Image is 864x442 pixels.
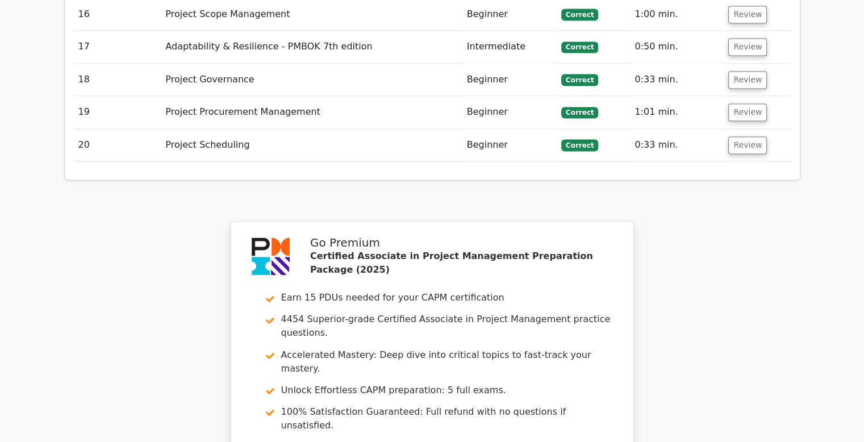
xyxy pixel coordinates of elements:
td: Intermediate [462,31,557,63]
span: Correct [561,107,598,118]
button: Review [728,136,767,154]
td: Beginner [462,129,557,161]
span: Correct [561,9,598,20]
td: Project Scheduling [161,129,462,161]
td: 19 [74,96,161,128]
span: Correct [561,74,598,85]
td: Beginner [462,64,557,96]
td: 18 [74,64,161,96]
td: 1:01 min. [630,96,724,128]
td: 0:33 min. [630,64,724,96]
td: 0:33 min. [630,129,724,161]
td: Beginner [462,96,557,128]
span: Correct [561,139,598,151]
td: 17 [74,31,161,63]
td: Project Governance [161,64,462,96]
td: Adaptability & Resilience - PMBOK 7th edition [161,31,462,63]
td: 0:50 min. [630,31,724,63]
button: Review [728,103,767,121]
button: Review [728,71,767,89]
button: Review [728,6,767,23]
span: Correct [561,41,598,53]
td: 20 [74,129,161,161]
td: Project Procurement Management [161,96,462,128]
button: Review [728,38,767,56]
